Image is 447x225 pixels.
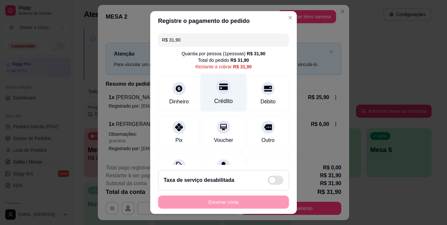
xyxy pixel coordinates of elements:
[150,11,297,31] header: Registre o pagamento do pedido
[169,98,189,106] div: Dinheiro
[230,57,249,63] div: R$ 31,90
[195,63,252,70] div: Restante a cobrar
[285,12,295,23] button: Close
[260,98,276,106] div: Débito
[175,136,183,144] div: Pix
[162,33,285,46] input: Ex.: hambúrguer de cordeiro
[182,50,265,57] div: Quantia por pessoa ( 1 pessoas)
[198,57,249,63] div: Total do pedido
[261,136,275,144] div: Outro
[247,50,265,57] div: R$ 31,90
[233,63,252,70] div: R$ 31,90
[164,176,234,184] h2: Taxa de serviço desabilitada
[214,97,233,106] div: Crédito
[214,136,233,144] div: Voucher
